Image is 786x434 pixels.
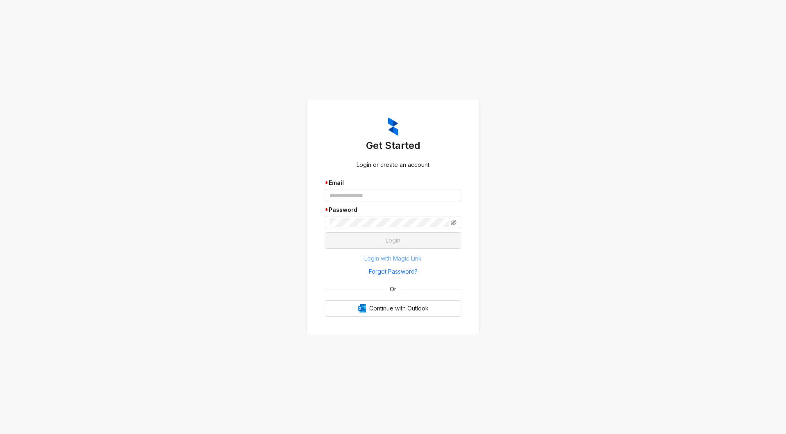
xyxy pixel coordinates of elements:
h3: Get Started [325,139,461,152]
span: Or [384,285,402,294]
div: Password [325,205,461,214]
img: ZumaIcon [388,117,398,136]
button: Login [325,232,461,249]
button: Forgot Password? [325,265,461,278]
button: Login with Magic Link [325,252,461,265]
div: Login or create an account [325,160,461,169]
button: OutlookContinue with Outlook [325,300,461,317]
span: eye-invisible [451,220,456,225]
img: Outlook [358,304,366,313]
span: Continue with Outlook [369,304,429,313]
div: Email [325,178,461,187]
span: Forgot Password? [369,267,418,276]
span: Login with Magic Link [364,254,422,263]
